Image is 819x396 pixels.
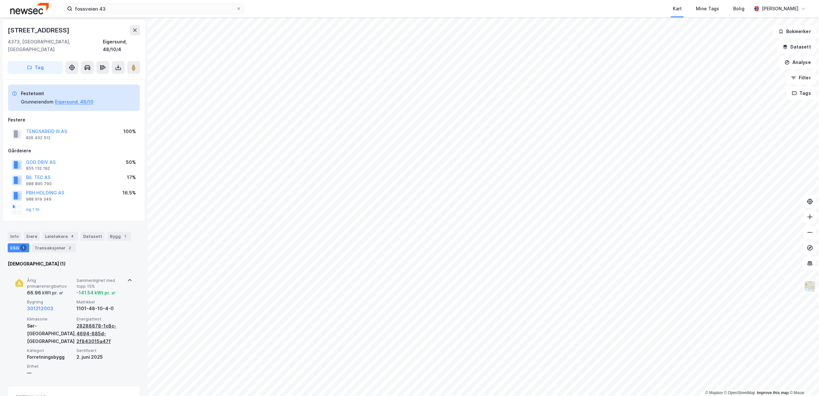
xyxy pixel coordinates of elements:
a: OpenStreetMap [724,391,755,395]
div: [STREET_ADDRESS] [8,25,71,35]
a: Mapbox [705,391,723,395]
div: -141.54 kWt pr. ㎡ [76,289,116,297]
button: Tag [8,61,63,74]
button: Filter [786,71,816,84]
div: 826 402 512 [26,135,50,140]
div: 4373, [GEOGRAPHIC_DATA], [GEOGRAPHIC_DATA] [8,38,103,53]
div: 100% [123,128,136,135]
div: Info [8,232,21,241]
button: Eigersund, 48/10 [55,98,93,106]
div: 2. juni 2025 [76,353,123,361]
iframe: Chat Widget [787,365,819,396]
div: 2 [67,245,73,251]
div: 855 132 192 [26,166,50,171]
div: [DEMOGRAPHIC_DATA] (1) [8,260,140,268]
input: Søk på adresse, matrikkel, gårdeiere, leietakere eller personer [72,4,236,14]
div: Leietakere [42,232,78,241]
div: 4 [69,233,76,239]
span: Matrikkel [76,299,123,305]
div: ESG [8,243,29,252]
span: Sertifisert [76,348,123,353]
div: 1101-48-10-4-0 [76,305,123,312]
span: Bygning [27,299,74,305]
div: [PERSON_NAME] [762,5,798,13]
span: Sammenlignet med topp 15% [76,278,123,289]
div: 1 [122,233,129,239]
button: 301212003 [27,305,53,312]
img: newsec-logo.f6e21ccffca1b3a03d2d.png [10,3,49,14]
button: Bokmerker [773,25,816,38]
div: Grunneiendom [21,98,54,106]
div: Festetomt [21,90,93,97]
div: Transaksjoner [32,243,76,252]
span: Årlig primærenergibehov [27,278,74,289]
span: Enhet [27,364,74,369]
span: Kategori [27,348,74,353]
div: Gårdeiere [8,147,140,155]
div: Eigersund, 48/10/4 [103,38,140,53]
div: Forretningsbygg [27,353,74,361]
a: Improve this map [757,391,789,395]
div: 1 [20,245,27,251]
div: Datasett [81,232,105,241]
div: Mine Tags [696,5,719,13]
button: Datasett [777,40,816,53]
div: Kart [673,5,682,13]
div: 50% [126,158,136,166]
button: Analyse [779,56,816,69]
img: Z [804,280,816,292]
div: 16.5% [122,189,136,197]
div: kWt pr. ㎡ [41,289,63,297]
div: 28288878-1c8c-4694-885d-2f843015a47f [76,322,123,345]
div: Bolig [733,5,744,13]
div: — [27,369,74,377]
div: Festere [8,116,140,124]
span: Klimasone [27,316,74,322]
div: Sør-[GEOGRAPHIC_DATA], [GEOGRAPHIC_DATA] [27,322,74,345]
div: Kontrollprogram for chat [787,365,819,396]
button: Tags [787,87,816,100]
div: 988 919 349 [26,197,51,202]
div: 66.96 [27,289,63,297]
div: Eiere [24,232,40,241]
span: Energiattest [76,316,123,322]
div: 988 890 790 [26,181,52,186]
div: Bygg [107,232,131,241]
div: 17% [127,174,136,181]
